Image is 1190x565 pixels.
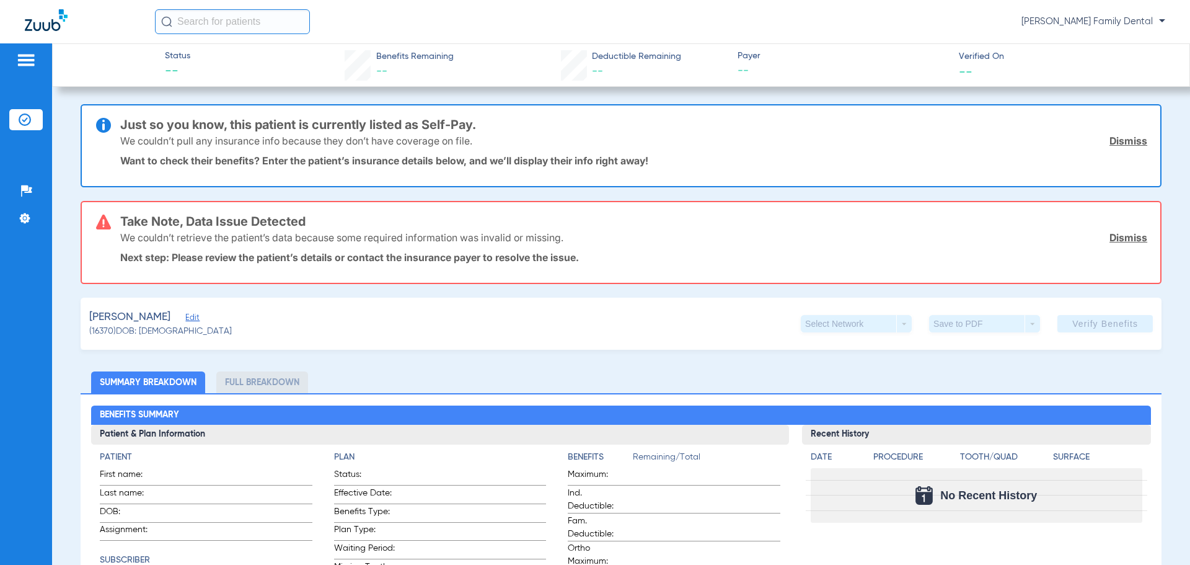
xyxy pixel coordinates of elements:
app-breakdown-title: Date [811,451,863,468]
span: Maximum: [568,468,628,485]
span: Waiting Period: [334,542,395,559]
img: Zuub Logo [25,9,68,31]
span: Plan Type: [334,523,395,540]
span: Payer [738,50,948,63]
h4: Plan [334,451,546,464]
span: Benefits Remaining [376,50,454,63]
app-breakdown-title: Tooth/Quad [960,451,1049,468]
img: hamburger-icon [16,53,36,68]
span: -- [959,65,972,78]
span: -- [738,63,948,79]
li: Full Breakdown [216,371,308,393]
app-breakdown-title: Benefits [568,451,633,468]
iframe: Chat Widget [1128,505,1190,565]
span: Status [165,50,190,63]
span: First name: [100,468,161,485]
h3: Patient & Plan Information [91,425,788,445]
a: Dismiss [1109,231,1147,244]
h4: Procedure [873,451,956,464]
li: Summary Breakdown [91,371,205,393]
span: Edit [185,313,196,325]
p: Want to check their benefits? Enter the patient’s insurance details below, and we’ll display thei... [120,154,1147,167]
span: Verified On [959,50,1170,63]
span: (16370) DOB: [DEMOGRAPHIC_DATA] [89,325,232,338]
span: Remaining/Total [633,451,780,468]
span: Assignment: [100,523,161,540]
span: Last name: [100,487,161,504]
h4: Benefits [568,451,633,464]
h4: Patient [100,451,312,464]
input: Search for patients [155,9,310,34]
span: DOB: [100,505,161,522]
span: Benefits Type: [334,505,395,522]
span: Effective Date: [334,487,395,504]
h4: Date [811,451,863,464]
p: We couldn’t pull any insurance info because they don’t have coverage on file. [120,135,472,147]
span: [PERSON_NAME] Family Dental [1021,16,1165,28]
h2: Benefits Summary [91,406,1150,425]
p: We couldn’t retrieve the patient’s data because some required information was invalid or missing. [120,231,563,244]
app-breakdown-title: Procedure [873,451,956,468]
span: No Recent History [940,489,1037,502]
h4: Tooth/Quad [960,451,1049,464]
span: -- [592,66,603,77]
span: Status: [334,468,395,485]
h4: Surface [1053,451,1142,464]
span: Deductible Remaining [592,50,681,63]
span: -- [165,63,190,81]
p: Next step: Please review the patient’s details or contact the insurance payer to resolve the issue. [120,251,1147,264]
h3: Just so you know, this patient is currently listed as Self-Pay. [120,118,1147,131]
app-breakdown-title: Surface [1053,451,1142,468]
span: Fam. Deductible: [568,515,628,541]
img: error-icon [96,215,111,229]
span: [PERSON_NAME] [89,309,170,325]
h3: Recent History [802,425,1151,445]
h3: Take Note, Data Issue Detected [120,215,1147,228]
span: -- [376,66,387,77]
span: Ind. Deductible: [568,487,628,513]
a: Dismiss [1109,135,1147,147]
img: info-icon [96,118,111,133]
img: Calendar [915,486,933,505]
img: Search Icon [161,16,172,27]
